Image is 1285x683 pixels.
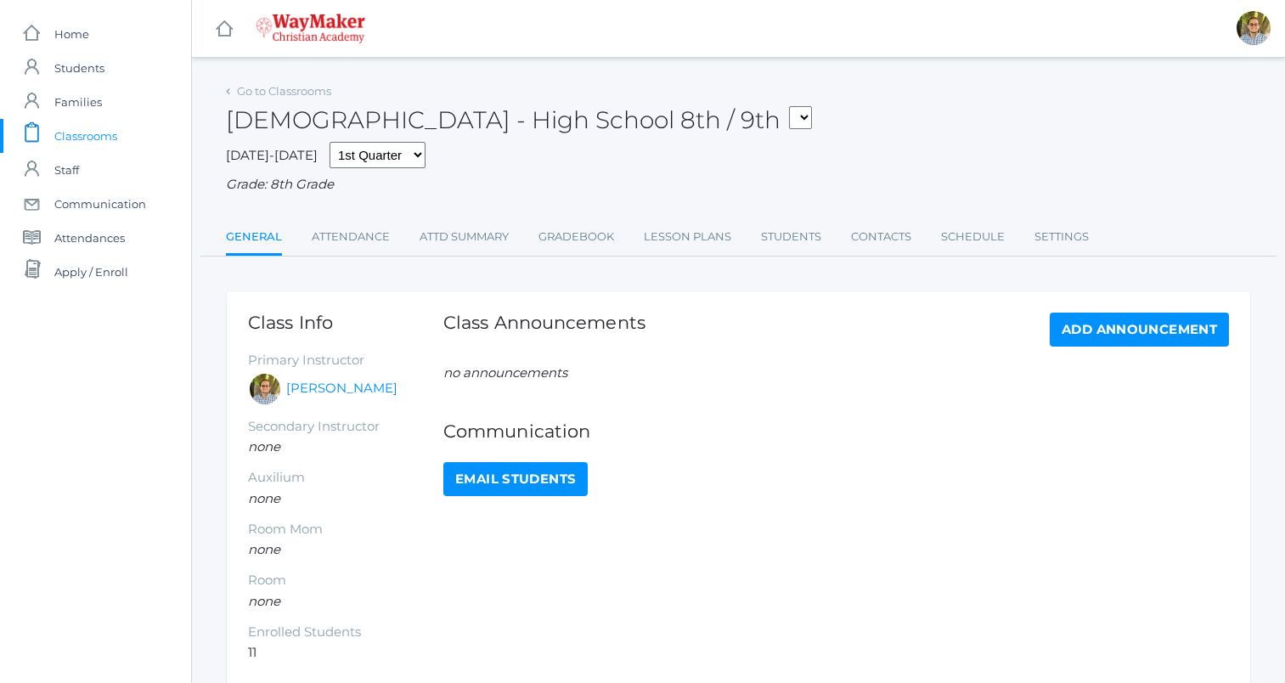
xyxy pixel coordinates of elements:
a: Students [761,220,821,254]
a: Settings [1034,220,1089,254]
span: Classrooms [54,119,117,153]
a: [PERSON_NAME] [286,379,397,398]
span: Home [54,17,89,51]
span: Apply / Enroll [54,255,128,289]
span: Students [54,51,104,85]
em: none [248,541,280,557]
span: Attendances [54,221,125,255]
h5: Enrolled Students [248,625,443,640]
em: none [248,593,280,609]
img: waymaker-logo-stack-white-1602f2b1af18da31a5905e9982d058868370996dac5278e84edea6dabf9a3315.png [256,14,365,43]
a: General [226,220,282,257]
h5: Primary Instructor [248,353,443,368]
h1: Class Announcements [443,313,645,342]
span: [DATE]-[DATE] [226,147,318,163]
a: Go to Classrooms [237,84,331,98]
h5: Room [248,573,443,588]
a: Add Announcement [1050,313,1229,347]
em: none [248,490,280,506]
h5: Room Mom [248,522,443,537]
span: Staff [54,153,79,187]
em: no announcements [443,364,567,381]
div: Kylen Braileanu [248,372,282,406]
h1: Communication [443,421,1229,441]
h2: [DEMOGRAPHIC_DATA] - High School 8th / 9th [226,107,812,133]
h5: Auxilium [248,471,443,485]
h1: Class Info [248,313,443,332]
a: Lesson Plans [644,220,731,254]
span: Communication [54,187,146,221]
span: Families [54,85,102,119]
a: Schedule [941,220,1005,254]
a: Gradebook [538,220,614,254]
h5: Secondary Instructor [248,420,443,434]
a: Attd Summary [420,220,509,254]
em: none [248,438,280,454]
a: Email Students [443,462,588,496]
div: Kylen Braileanu [1237,11,1271,45]
a: Attendance [312,220,390,254]
li: 11 [248,643,443,663]
a: Contacts [851,220,911,254]
div: Grade: 8th Grade [226,175,1251,195]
